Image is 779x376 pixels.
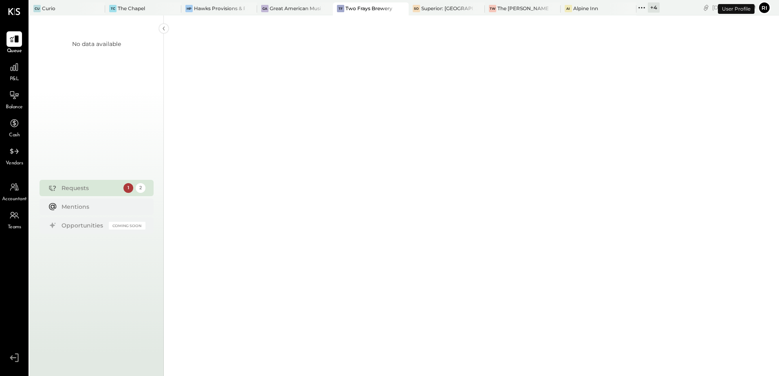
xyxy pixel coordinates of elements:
a: Accountant [0,179,28,203]
div: Requests [62,184,119,192]
div: TC [109,5,117,12]
div: Superior: [GEOGRAPHIC_DATA] [421,5,472,12]
div: Great American Music Hall [270,5,321,12]
div: Hawks Provisions & Public House [194,5,245,12]
div: copy link [702,3,710,12]
div: Two Frays Brewery [345,5,392,12]
div: TW [489,5,496,12]
div: HP [185,5,193,12]
div: 1 [123,183,133,193]
a: Teams [0,208,28,231]
div: 2 [136,183,145,193]
span: P&L [10,76,19,83]
a: Cash [0,116,28,139]
div: Opportunities [62,221,105,230]
button: Ri [758,1,771,14]
span: Accountant [2,196,27,203]
span: Teams [8,224,21,231]
div: + 4 [648,2,660,13]
div: The [PERSON_NAME] [497,5,548,12]
span: Cash [9,132,20,139]
div: The Chapel [118,5,145,12]
a: P&L [0,59,28,83]
div: GA [261,5,268,12]
div: Mentions [62,203,141,211]
div: Cu [33,5,41,12]
span: Balance [6,104,23,111]
div: [DATE] [712,4,756,11]
div: Curio [42,5,55,12]
div: SO [413,5,420,12]
span: Vendors [6,160,23,167]
div: Coming Soon [109,222,145,230]
div: AI [565,5,572,12]
div: No data available [72,40,121,48]
div: User Profile [718,4,755,14]
a: Queue [0,31,28,55]
div: TF [337,5,344,12]
a: Vendors [0,144,28,167]
div: Alpine Inn [573,5,598,12]
span: Queue [7,48,22,55]
a: Balance [0,87,28,111]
